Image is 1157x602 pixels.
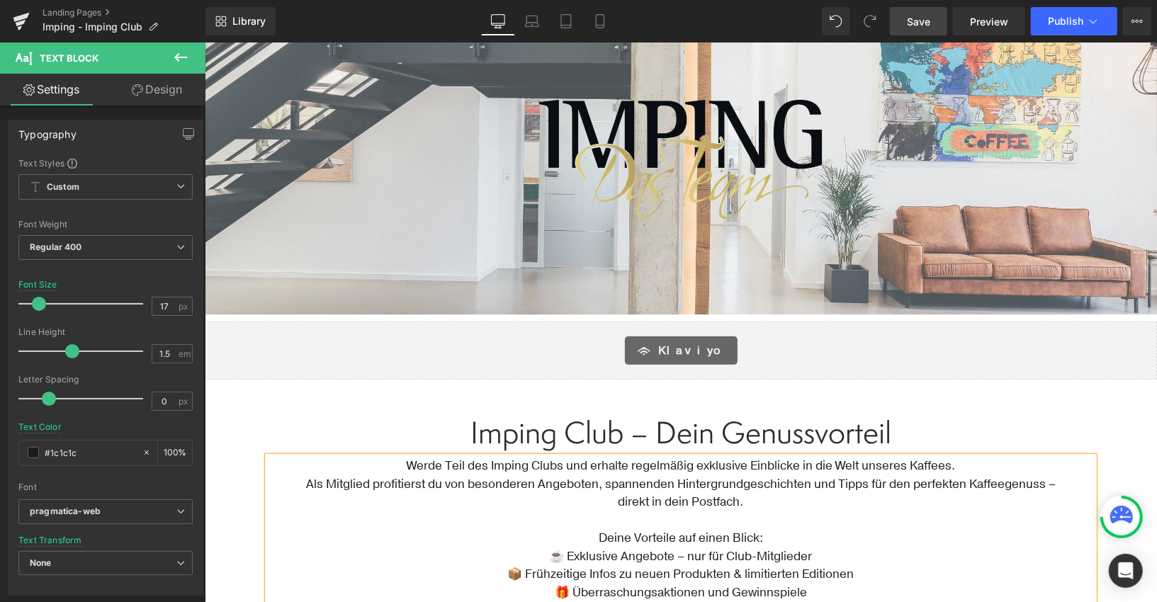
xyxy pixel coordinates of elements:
a: Desktop [481,7,515,35]
span: px [179,302,191,311]
span: em [179,349,191,358]
b: None [30,557,52,568]
p: 📦 Frühzeitige Infos zu neuen Produkten & limitierten Editionen [63,523,889,541]
p: 🎁 Überraschungsaktionen und Gewinnspiele [63,541,889,560]
button: More [1123,7,1151,35]
a: New Library [205,7,276,35]
p: ☕ Exklusive Angebote – nur für Club-Mitglieder [63,505,889,523]
span: Imping Club – Dein Genussvorteil [266,369,687,411]
p: Als Mitglied profitierst du von besonderen Angeboten, spannenden Hintergrundgeschichten und Tipps... [63,433,889,451]
div: % [158,441,192,465]
span: Save [907,14,930,29]
a: Laptop [515,7,549,35]
button: Undo [822,7,850,35]
span: Library [232,15,266,28]
b: Regular 400 [30,242,82,252]
p: 📚 Wissenswertes rund um Kaffee – von der Bohne bis zur Zubereitung [63,559,889,577]
a: Landing Pages [43,7,205,18]
div: Line Height [18,327,193,337]
b: Custom [47,181,79,193]
div: Open Intercom Messenger [1109,554,1143,588]
div: Font Weight [18,220,193,229]
div: Text Transform [18,535,82,545]
i: pragmatica-web [30,506,101,518]
div: Typography [18,120,77,140]
span: Imping - Imping Club [43,21,142,33]
span: Preview [970,14,1008,29]
div: Letter Spacing [18,375,193,385]
p: Deine Vorteile auf einen Blick: [63,487,889,505]
a: Tablet [549,7,583,35]
span: px [179,397,191,406]
input: Color [45,445,135,460]
div: Font Size [18,280,57,290]
span: Werde Teil des Imping Clubs und erhalte regelmäßig exklusive Einblicke in die Welt unseres Kaffees. [202,415,750,431]
a: Design [106,74,208,106]
span: Text Block [40,52,98,64]
div: Text Color [18,422,62,432]
span: Publish [1048,16,1083,27]
span: Klaviyo [454,300,521,317]
button: Redo [856,7,884,35]
a: Mobile [583,7,617,35]
p: direkt in dein Postfach. [63,450,889,469]
div: Font [18,482,193,492]
div: Text Styles [18,157,193,169]
a: Preview [953,7,1025,35]
button: Publish [1031,7,1117,35]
